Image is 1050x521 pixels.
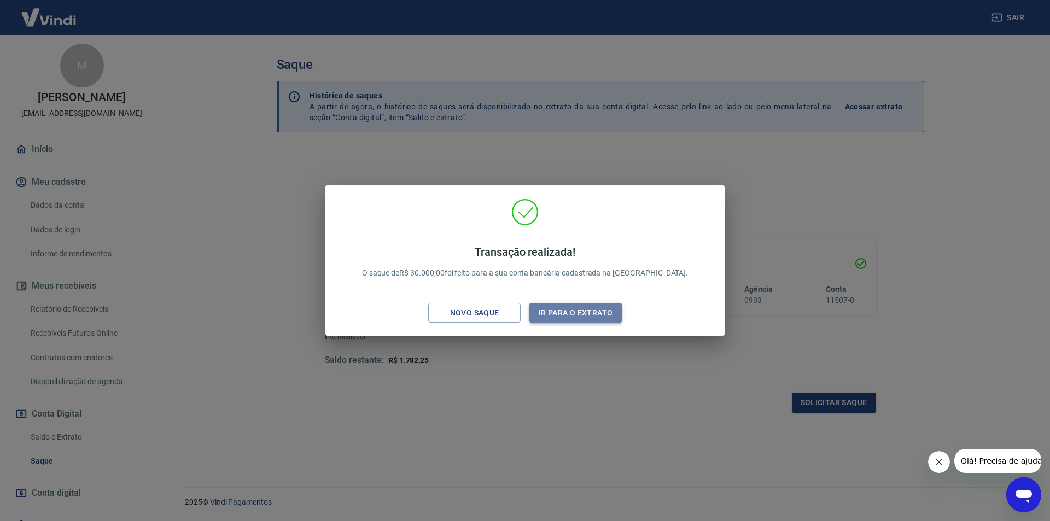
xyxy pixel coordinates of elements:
[7,8,92,16] span: Olá! Precisa de ajuda?
[362,245,689,279] p: O saque de R$ 30.000,00 foi feito para a sua conta bancária cadastrada na [GEOGRAPHIC_DATA].
[362,245,689,259] h4: Transação realizada!
[529,303,622,323] button: Ir para o extrato
[428,303,521,323] button: Novo saque
[954,449,1041,473] iframe: Mensagem da empresa
[1006,477,1041,512] iframe: Botão para abrir a janela de mensagens
[437,306,512,320] div: Novo saque
[928,451,950,473] iframe: Fechar mensagem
